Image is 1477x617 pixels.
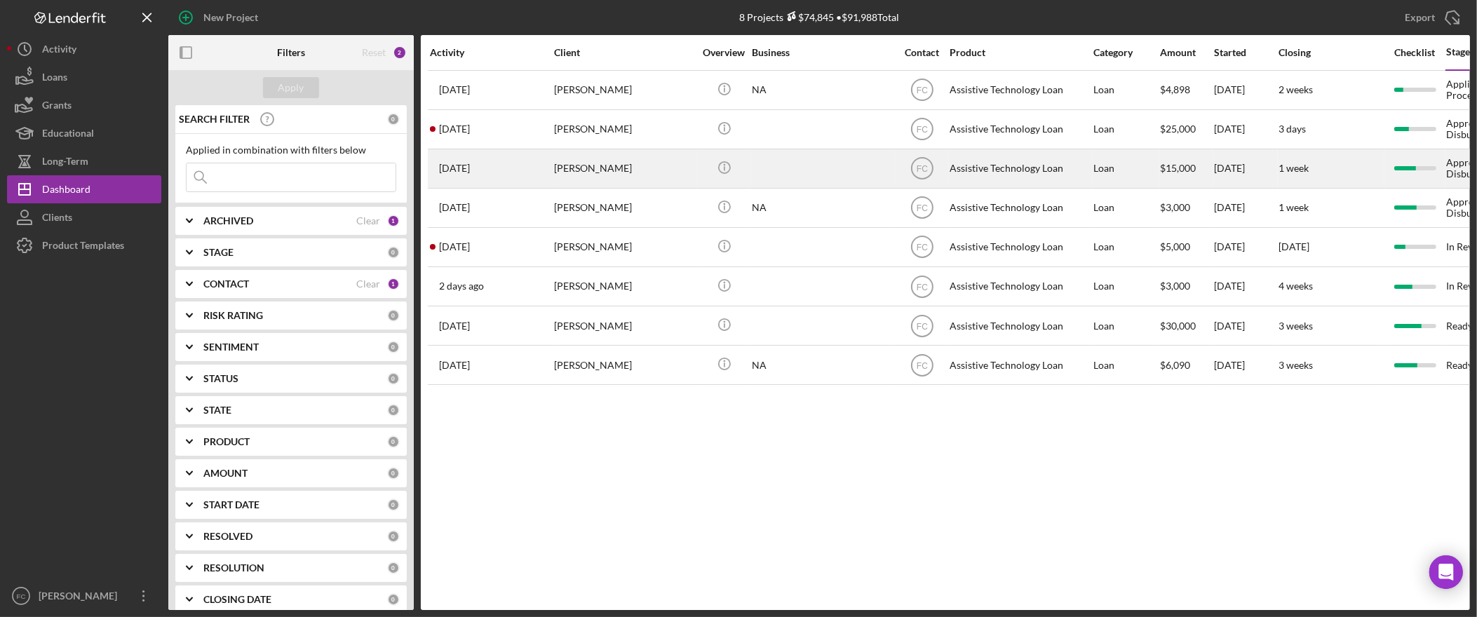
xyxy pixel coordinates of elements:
div: [PERSON_NAME] [554,189,694,226]
time: 3 weeks [1279,359,1313,371]
button: Apply [263,77,319,98]
div: 0 [387,435,400,448]
button: Educational [7,119,161,147]
div: [DATE] [1214,111,1277,148]
text: FC [917,125,928,135]
div: Reset [362,47,386,58]
div: 8 Projects • $91,988 Total [739,11,899,23]
div: Product Templates [42,231,124,263]
button: Loans [7,63,161,91]
div: NA [752,189,892,226]
div: Clients [42,203,72,235]
div: Clear [356,215,380,226]
div: 0 [387,341,400,353]
text: FC [917,360,928,370]
b: CONTACT [203,278,249,290]
div: Assistive Technology Loan [950,268,1090,305]
div: [DATE] [1214,72,1277,109]
div: Assistive Technology Loan [950,307,1090,344]
div: [DATE] [1214,229,1277,266]
b: SEARCH FILTER [179,114,250,125]
b: STATE [203,405,231,416]
div: [PERSON_NAME] [35,582,126,613]
div: Applied in combination with filters below [186,144,396,156]
div: Category [1093,47,1159,58]
text: FC [917,321,928,331]
text: FC [917,86,928,95]
div: Assistive Technology Loan [950,111,1090,148]
div: 0 [387,562,400,574]
b: SENTIMENT [203,341,259,353]
div: Loans [42,63,67,95]
b: CLOSING DATE [203,594,271,605]
span: $15,000 [1160,162,1196,174]
a: Long-Term [7,147,161,175]
div: 1 [387,215,400,227]
span: $6,090 [1160,359,1190,371]
time: 2025-09-10 01:35 [439,241,470,252]
div: Closing [1279,47,1384,58]
div: Dashboard [42,175,90,207]
b: STATUS [203,373,238,384]
b: Filters [277,47,305,58]
span: $5,000 [1160,240,1190,252]
div: Grants [42,91,72,123]
div: 0 [387,499,400,511]
button: Product Templates [7,231,161,259]
div: [PERSON_NAME] [554,346,694,384]
span: $3,000 [1160,201,1190,213]
div: Activity [42,35,76,67]
div: [PERSON_NAME] [554,229,694,266]
div: Activity [430,47,553,58]
div: Contact [896,47,948,58]
time: [DATE] [1279,240,1309,252]
time: 2025-09-22 23:19 [439,163,470,174]
div: 1 [387,278,400,290]
time: 3 weeks [1279,320,1313,332]
div: Business [752,47,892,58]
time: 2025-10-10 17:40 [439,320,470,332]
div: Amount [1160,47,1213,58]
div: Export [1405,4,1435,32]
div: Overview [698,47,750,58]
div: Educational [42,119,94,151]
button: Dashboard [7,175,161,203]
b: ARCHIVED [203,215,253,226]
div: Loan [1093,307,1159,344]
div: Assistive Technology Loan [950,72,1090,109]
div: Loan [1093,229,1159,266]
div: 0 [387,372,400,385]
div: 0 [387,593,400,606]
div: Loan [1093,72,1159,109]
text: FC [917,282,928,292]
div: 2 [393,46,407,60]
button: Activity [7,35,161,63]
div: Long-Term [42,147,88,179]
a: Clients [7,203,161,231]
time: 1 week [1279,162,1309,174]
div: [PERSON_NAME] [554,72,694,109]
button: Export [1391,4,1470,32]
button: FC[PERSON_NAME] [7,582,161,610]
div: NA [752,72,892,109]
div: NA [752,346,892,384]
div: [PERSON_NAME] [554,111,694,148]
b: PRODUCT [203,436,250,447]
time: 2025-09-18 04:57 [439,123,470,135]
div: 0 [387,246,400,259]
time: 2 weeks [1279,83,1313,95]
time: 3 days [1279,123,1306,135]
div: Product [950,47,1090,58]
div: 0 [387,404,400,416]
div: [DATE] [1214,189,1277,226]
div: Open Intercom Messenger [1429,555,1463,589]
div: Assistive Technology Loan [950,229,1090,266]
div: Assistive Technology Loan [950,189,1090,226]
div: Loan [1093,111,1159,148]
div: Loan [1093,189,1159,226]
button: New Project [168,4,272,32]
time: 2025-10-11 00:01 [439,360,470,371]
div: [PERSON_NAME] [554,307,694,344]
